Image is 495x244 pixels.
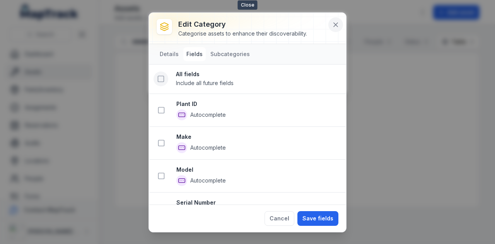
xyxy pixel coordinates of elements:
[176,199,340,206] strong: Serial Number
[176,133,340,141] strong: Make
[176,166,340,174] strong: Model
[190,177,226,184] span: Autocomplete
[176,100,340,108] strong: Plant ID
[265,211,294,226] button: Cancel
[190,111,226,119] span: Autocomplete
[178,30,307,38] div: Categorise assets to enhance their discoverability.
[178,19,307,30] h3: Edit category
[207,47,253,61] button: Subcategories
[190,144,226,152] span: Autocomplete
[176,70,340,78] strong: All fields
[238,0,258,10] span: Close
[297,211,338,226] button: Save fields
[157,47,182,61] button: Details
[176,80,234,86] span: Include all future fields
[183,47,206,61] button: Fields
